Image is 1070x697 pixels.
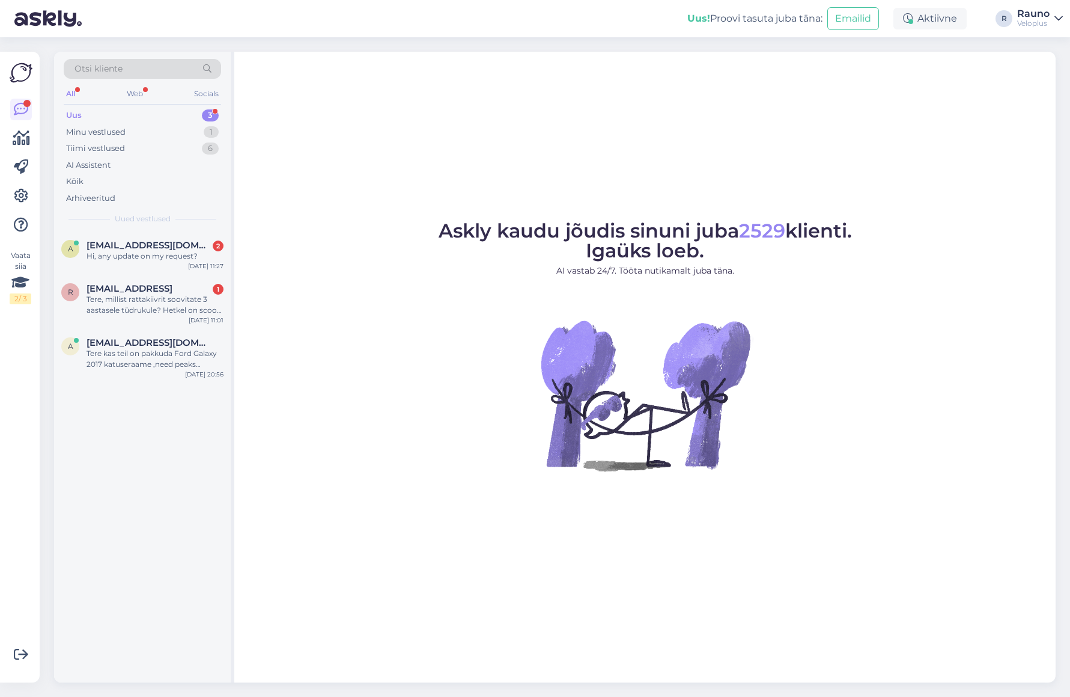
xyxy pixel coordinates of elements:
[68,342,73,351] span: a
[1017,9,1050,19] div: Rauno
[68,287,73,296] span: r
[10,293,31,304] div: 2 / 3
[204,126,219,138] div: 1
[66,176,84,188] div: Kõik
[87,251,223,262] div: Hi, any update on my request?
[189,316,223,325] div: [DATE] 11:01
[10,61,32,84] img: Askly Logo
[66,143,125,155] div: Tiimi vestlused
[202,109,219,121] div: 3
[893,8,967,29] div: Aktiivne
[202,143,219,155] div: 6
[439,265,852,277] p: AI vastab 24/7. Tööta nutikamalt juba täna.
[537,287,753,503] img: No Chat active
[687,11,822,26] div: Proovi tasuta juba täna:
[213,241,223,251] div: 2
[74,63,123,75] span: Otsi kliente
[66,109,82,121] div: Uus
[87,337,211,348] span: agris.kuuba.002@mail.ee
[124,86,145,102] div: Web
[115,213,171,224] span: Uued vestlused
[87,283,172,294] span: riin132@gmail.con
[87,348,223,370] div: Tere kas teil on pakkuda Ford Galaxy 2017 katuseraame ,need peaks kinnitama siinidele
[996,10,1012,27] div: R
[66,192,115,204] div: Arhiveeritud
[87,240,211,251] span: a.rassinger@gmx.at
[192,86,221,102] div: Socials
[827,7,879,30] button: Emailid
[68,244,73,253] span: a
[1017,9,1063,28] a: RaunoVeloplus
[185,370,223,379] div: [DATE] 20:56
[213,284,223,295] div: 1
[87,294,223,316] div: Tere, millist rattakiivrit soovitate 3 aastasele tüdrukule? Hetkel on scoot and ride kiiver, aga ...
[739,219,785,242] span: 2529
[66,126,126,138] div: Minu vestlused
[439,219,852,262] span: Askly kaudu jõudis sinuni juba klienti. Igaüks loeb.
[66,159,111,171] div: AI Assistent
[64,86,78,102] div: All
[687,13,710,24] b: Uus!
[188,262,223,271] div: [DATE] 11:27
[1017,19,1050,28] div: Veloplus
[10,250,31,304] div: Vaata siia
